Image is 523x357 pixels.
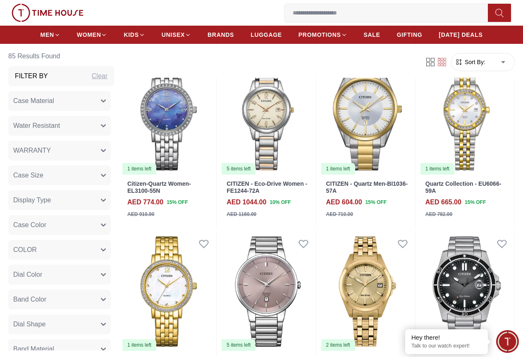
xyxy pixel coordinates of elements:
[124,27,145,42] a: KIDS
[326,180,408,194] a: CITIZEN - Quartz Men-BI1036-57A
[127,180,191,194] a: Citizen-Quartz Women- EL3100-55N
[419,55,514,175] img: Quartz Collection - EU6066-59A
[13,220,46,230] span: Case Color
[222,163,256,175] div: 5 items left
[13,121,60,131] span: Water Resistant
[365,199,387,206] span: 15 % OFF
[364,31,380,39] span: SALE
[8,116,111,136] button: Water Resistant
[41,27,60,42] a: MEN
[12,4,84,22] img: ...
[420,163,454,175] div: 1 items left
[463,58,485,66] span: Sort By:
[419,55,514,175] a: Quartz Collection - EU6066-59A1 items left
[13,295,46,304] span: Band Color
[320,55,415,175] img: CITIZEN - Quartz Men-BI1036-57A
[13,270,42,280] span: Dial Color
[208,27,234,42] a: BRANDS
[127,211,154,218] div: AED 910.00
[8,290,111,309] button: Band Color
[77,31,101,39] span: WOMEN
[121,55,216,175] a: Citizen-Quartz Women- EL3100-55N1 items left
[455,58,485,66] button: Sort By:
[320,231,415,352] a: CITIZEN Eco-Drive Women - EO1222-50P2 items left
[326,211,353,218] div: AED 710.00
[419,231,514,352] img: CITIZEN - Eco-Drive - AW1816-89E
[227,211,256,218] div: AED 1160.00
[299,27,347,42] a: PROMOTIONS
[92,71,107,81] div: Clear
[220,231,315,352] a: Quartz Collection - BI5120-51Z5 items left
[251,31,282,39] span: LUGGAGE
[364,27,380,42] a: SALE
[162,31,185,39] span: UNISEX
[41,31,54,39] span: MEN
[439,27,482,42] a: [DATE] DEALS
[162,27,191,42] a: UNISEX
[8,91,111,111] button: Case Material
[425,180,502,194] a: Quartz Collection - EU6066-59A
[13,344,54,354] span: Band Material
[397,27,423,42] a: GIFTING
[411,343,482,350] p: Talk to our watch expert!
[13,319,45,329] span: Dial Shape
[425,197,461,207] h4: AED 665.00
[220,55,315,175] img: CITIZEN - Eco-Drive Women - FE1244-72A
[425,211,452,218] div: AED 782.00
[208,31,234,39] span: BRANDS
[419,231,514,352] a: CITIZEN - Eco-Drive - AW1816-89E1 items left
[326,197,362,207] h4: AED 604.00
[15,71,48,81] h3: Filter By
[13,195,51,205] span: Display Type
[124,31,139,39] span: KIDS
[8,165,111,185] button: Case Size
[121,55,216,175] img: Citizen-Quartz Women- EL3100-55N
[270,199,291,206] span: 10 % OFF
[299,31,341,39] span: PROMOTIONS
[220,55,315,175] a: CITIZEN - Eco-Drive Women - FE1244-72A5 items left
[222,339,256,351] div: 5 items left
[8,215,111,235] button: Case Color
[227,197,266,207] h4: AED 1044.00
[321,163,355,175] div: 1 items left
[121,231,216,352] img: Quartz Collection - EL3102-50D
[121,231,216,352] a: Quartz Collection - EL3102-50D1 items left
[8,46,114,66] h6: 85 Results Found
[77,27,107,42] a: WOMEN
[127,197,163,207] h4: AED 774.00
[122,339,156,351] div: 1 items left
[8,240,111,260] button: COLOR
[321,339,355,351] div: 2 items left
[439,31,482,39] span: [DATE] DEALS
[251,27,282,42] a: LUGGAGE
[220,231,315,352] img: Quartz Collection - BI5120-51Z
[227,180,307,194] a: CITIZEN - Eco-Drive Women - FE1244-72A
[8,190,111,210] button: Display Type
[320,55,415,175] a: CITIZEN - Quartz Men-BI1036-57A1 items left
[320,231,415,352] img: CITIZEN Eco-Drive Women - EO1222-50P
[397,31,423,39] span: GIFTING
[465,199,486,206] span: 15 % OFF
[411,333,482,342] div: Hey there!
[13,146,51,156] span: WARRANTY
[122,163,156,175] div: 1 items left
[496,330,519,353] div: Chat Widget
[8,314,111,334] button: Dial Shape
[13,245,37,255] span: COLOR
[8,265,111,285] button: Dial Color
[8,141,111,161] button: WARRANTY
[13,96,54,106] span: Case Material
[167,199,188,206] span: 15 % OFF
[13,170,43,180] span: Case Size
